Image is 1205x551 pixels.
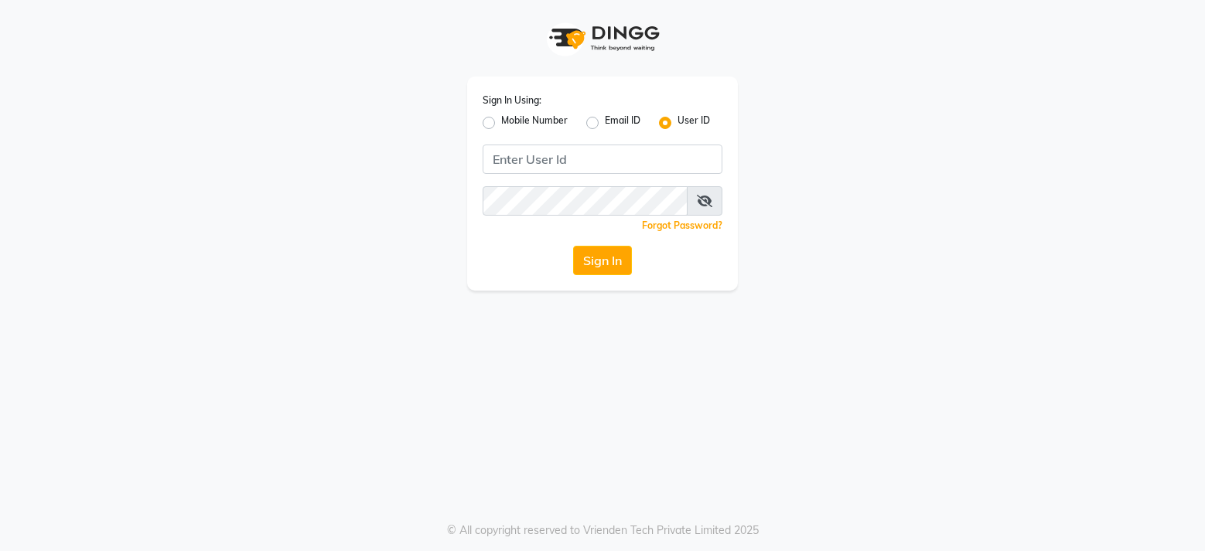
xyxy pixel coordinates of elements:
[541,15,664,61] img: logo1.svg
[483,94,541,107] label: Sign In Using:
[642,219,722,231] a: Forgot Password?
[573,246,632,275] button: Sign In
[483,145,722,174] input: Username
[501,114,568,132] label: Mobile Number
[678,114,710,132] label: User ID
[483,186,688,216] input: Username
[605,114,640,132] label: Email ID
